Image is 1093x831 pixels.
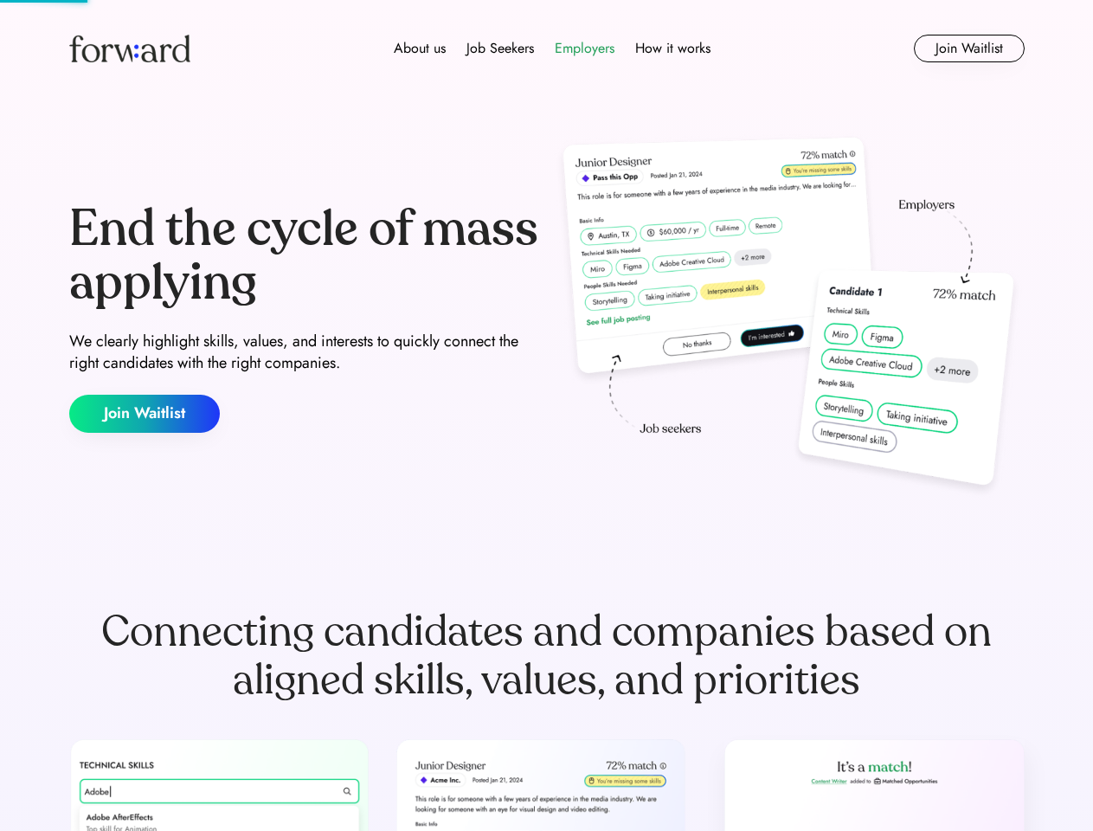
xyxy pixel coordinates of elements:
[555,38,614,59] div: Employers
[394,38,446,59] div: About us
[635,38,710,59] div: How it works
[69,35,190,62] img: Forward logo
[69,395,220,433] button: Join Waitlist
[466,38,534,59] div: Job Seekers
[69,203,540,309] div: End the cycle of mass applying
[554,132,1025,504] img: hero-image.png
[69,608,1025,705] div: Connecting candidates and companies based on aligned skills, values, and priorities
[914,35,1025,62] button: Join Waitlist
[69,331,540,374] div: We clearly highlight skills, values, and interests to quickly connect the right candidates with t...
